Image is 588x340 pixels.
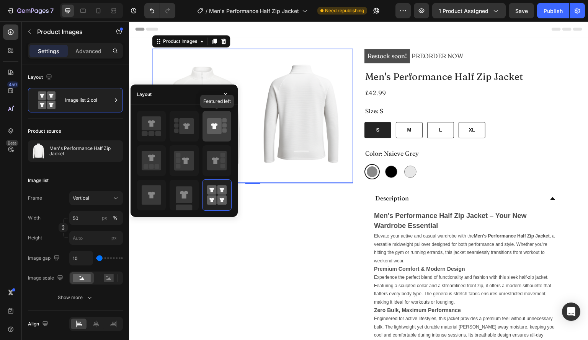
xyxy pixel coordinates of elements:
legend: Size: S [235,83,255,96]
div: Image list 2 col [65,91,112,109]
label: Height [28,234,42,241]
h1: Men's Performance Half Zip Jacket [235,48,436,62]
p: Settings [38,47,59,55]
div: % [113,215,118,221]
mark: Restock soon! [235,28,281,42]
div: Beta [6,140,18,146]
div: Undo/Redo [144,3,175,18]
span: XL [340,106,346,111]
button: Save [509,3,534,18]
div: Align [28,319,50,329]
h3: Zero Bulk, Maximum Performance [245,286,332,292]
div: Layout [137,91,152,98]
span: Save [515,8,528,14]
div: Layout [28,72,54,83]
p: Product Images [37,27,102,36]
input: Auto [70,251,93,265]
legend: Color: Naieve Grey [235,126,291,138]
p: 7 [50,6,54,15]
div: Open Intercom Messenger [562,303,580,321]
span: px [111,235,117,241]
h3: Premium Comfort & Modern Design [245,244,336,251]
p: PREORDER NOW [235,27,335,42]
input: px [69,231,123,245]
div: Product source [28,128,61,135]
h2: Men's Performance Half Zip Jacket – Your New Wardrobe Essential [245,190,398,208]
div: Show more [58,294,93,301]
span: 1 product assigned [439,7,488,15]
img: product feature img [31,143,46,159]
iframe: Design area [129,21,588,340]
span: M [278,106,283,111]
div: px [102,215,107,221]
button: 7 [3,3,57,18]
button: 1 product assigned [432,3,506,18]
button: Vertical [69,191,123,205]
button: % [100,213,109,223]
button: Show more [28,291,123,304]
strong: Men's Performance Half Zip Jacket [345,212,421,217]
p: Advanced [75,47,101,55]
p: Men's Performance Half Zip Jacket [49,146,120,156]
span: Men's Performance Half Zip Jacket [209,7,299,15]
p: Experience the perfect blend of functionality and fashion with this sleek half-zip jacket. Featur... [245,253,422,283]
div: Image gap [28,253,61,264]
label: Width [28,215,41,221]
span: / [206,7,207,15]
span: Need republishing [325,7,364,14]
span: S [247,106,251,111]
div: £42.99 [235,67,436,77]
span: Vertical [73,195,89,202]
p: Engineered for active lifestyles, this jacket provides a premium feel without unnecessary bulk. T... [245,294,426,325]
div: Publish [544,7,563,15]
input: px% [69,211,123,225]
span: L [310,106,313,111]
button: px [111,213,120,223]
button: Publish [537,3,569,18]
div: Image list [28,177,49,184]
label: Frame [28,195,42,202]
p: Elevate your active and casual wardrobe with the , a versatile midweight pullover designed for bo... [245,212,426,242]
div: 450 [7,81,18,88]
p: Description [246,171,280,182]
div: Image scale [28,273,65,283]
